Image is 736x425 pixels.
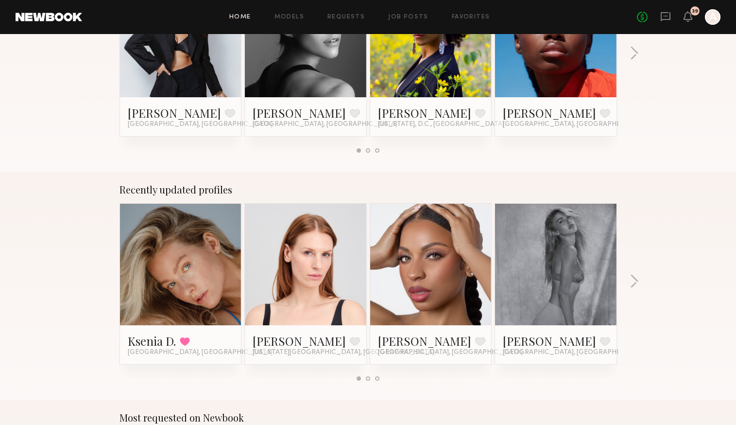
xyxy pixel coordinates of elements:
span: [GEOGRAPHIC_DATA], [GEOGRAPHIC_DATA] [378,349,523,356]
span: [US_STATE][GEOGRAPHIC_DATA], [GEOGRAPHIC_DATA] [253,349,434,356]
a: [PERSON_NAME] [378,105,471,121]
a: [PERSON_NAME] [503,333,596,349]
span: [US_STATE], D.C., [GEOGRAPHIC_DATA] [378,121,504,128]
a: [PERSON_NAME] [253,105,346,121]
span: [GEOGRAPHIC_DATA], [GEOGRAPHIC_DATA] [503,349,648,356]
a: Ksenia D. [128,333,176,349]
a: A [705,9,720,25]
div: Recently updated profiles [120,184,617,195]
span: [GEOGRAPHIC_DATA], [GEOGRAPHIC_DATA] [128,121,273,128]
span: [GEOGRAPHIC_DATA], [GEOGRAPHIC_DATA] [503,121,648,128]
a: [PERSON_NAME] [253,333,346,349]
span: [GEOGRAPHIC_DATA], [GEOGRAPHIC_DATA] [128,349,273,356]
a: [PERSON_NAME] [503,105,596,121]
div: 39 [692,9,698,14]
a: Job Posts [388,14,428,20]
span: [GEOGRAPHIC_DATA], [GEOGRAPHIC_DATA] [253,121,397,128]
a: Favorites [452,14,490,20]
a: Home [229,14,251,20]
a: [PERSON_NAME] [128,105,221,121]
div: Most requested on Newbook [120,412,617,424]
a: Requests [327,14,365,20]
a: Models [274,14,304,20]
a: [PERSON_NAME] [378,333,471,349]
